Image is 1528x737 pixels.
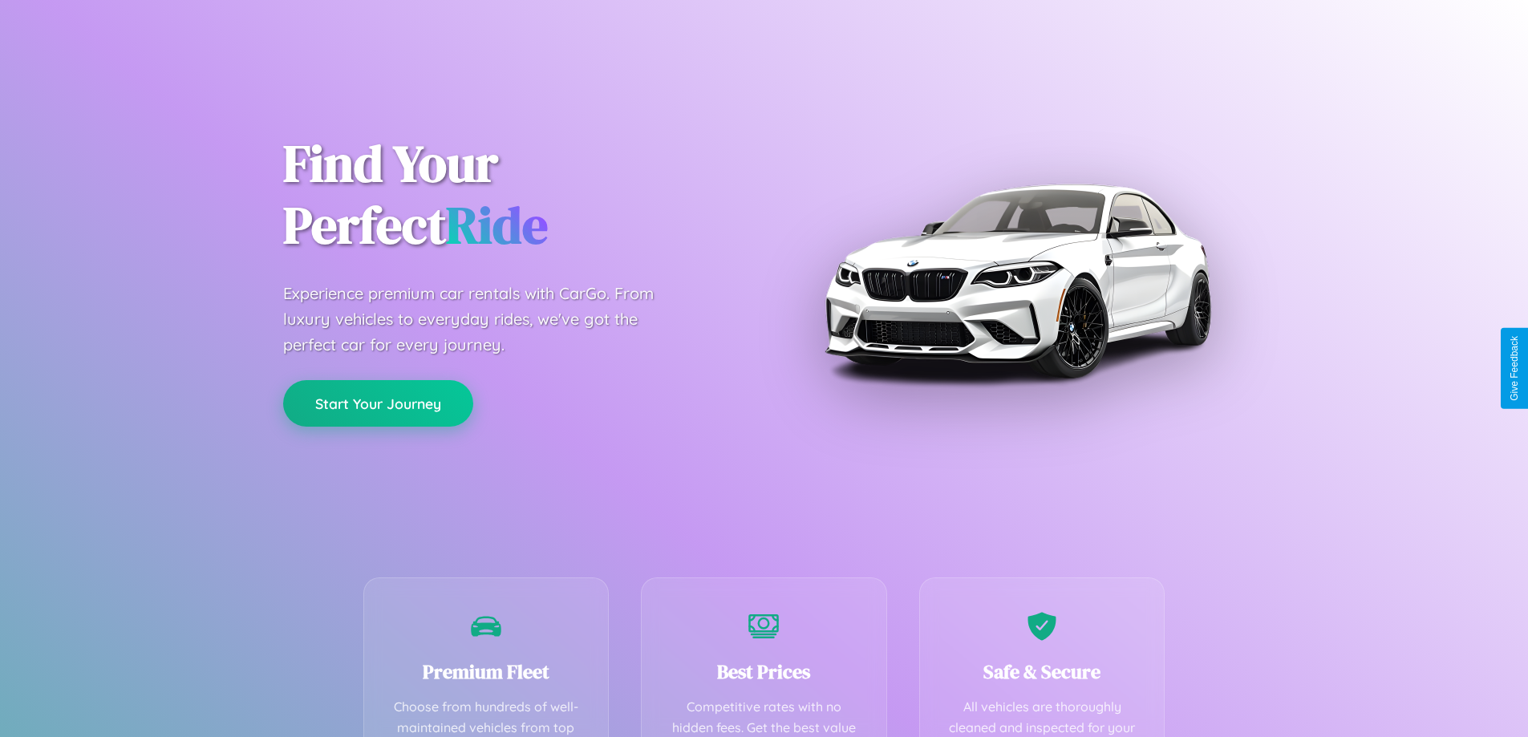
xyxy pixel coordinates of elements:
p: Experience premium car rentals with CarGo. From luxury vehicles to everyday rides, we've got the ... [283,281,684,358]
img: Premium BMW car rental vehicle [817,80,1218,481]
h3: Safe & Secure [944,658,1141,685]
h3: Premium Fleet [388,658,585,685]
h1: Find Your Perfect [283,133,740,257]
div: Give Feedback [1509,336,1520,401]
button: Start Your Journey [283,380,473,427]
span: Ride [446,190,548,260]
h3: Best Prices [666,658,862,685]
